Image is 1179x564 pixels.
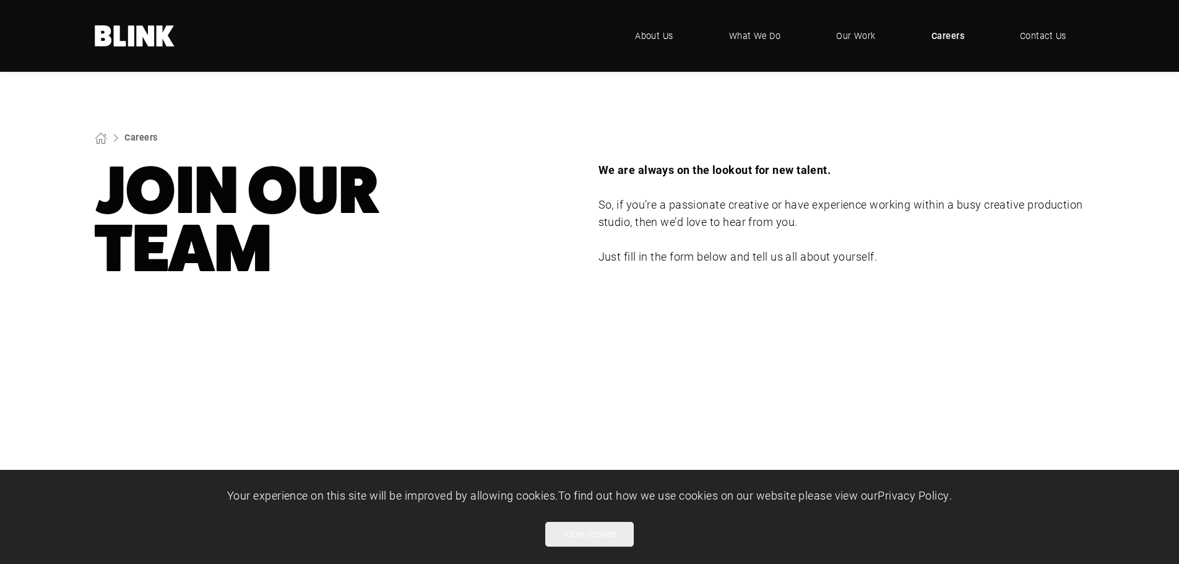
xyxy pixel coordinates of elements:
span: Careers [931,29,964,43]
a: Careers [913,17,983,54]
p: So, if you’re a passionate creative or have experience working within a busy creative production ... [598,196,1085,231]
a: What We Do [710,17,800,54]
a: Our Work [818,17,894,54]
nobr: Join Our [95,152,379,228]
button: Allow cookies [545,522,634,547]
span: Your experience on this site will be improved by allowing cookies. To find out how we use cookies... [227,488,952,503]
span: Contact Us [1020,29,1066,43]
a: About Us [616,17,692,54]
a: Careers [124,131,157,143]
span: What We Do [729,29,781,43]
p: We are always on the lookout for new talent. [598,162,1085,179]
a: Privacy Policy [878,488,949,503]
a: Contact Us [1001,17,1085,54]
h1: Team [95,162,581,278]
span: About Us [635,29,673,43]
a: Home [95,25,175,46]
span: Our Work [836,29,876,43]
p: Just fill in the form below and tell us all about yourself. [598,248,1085,266]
